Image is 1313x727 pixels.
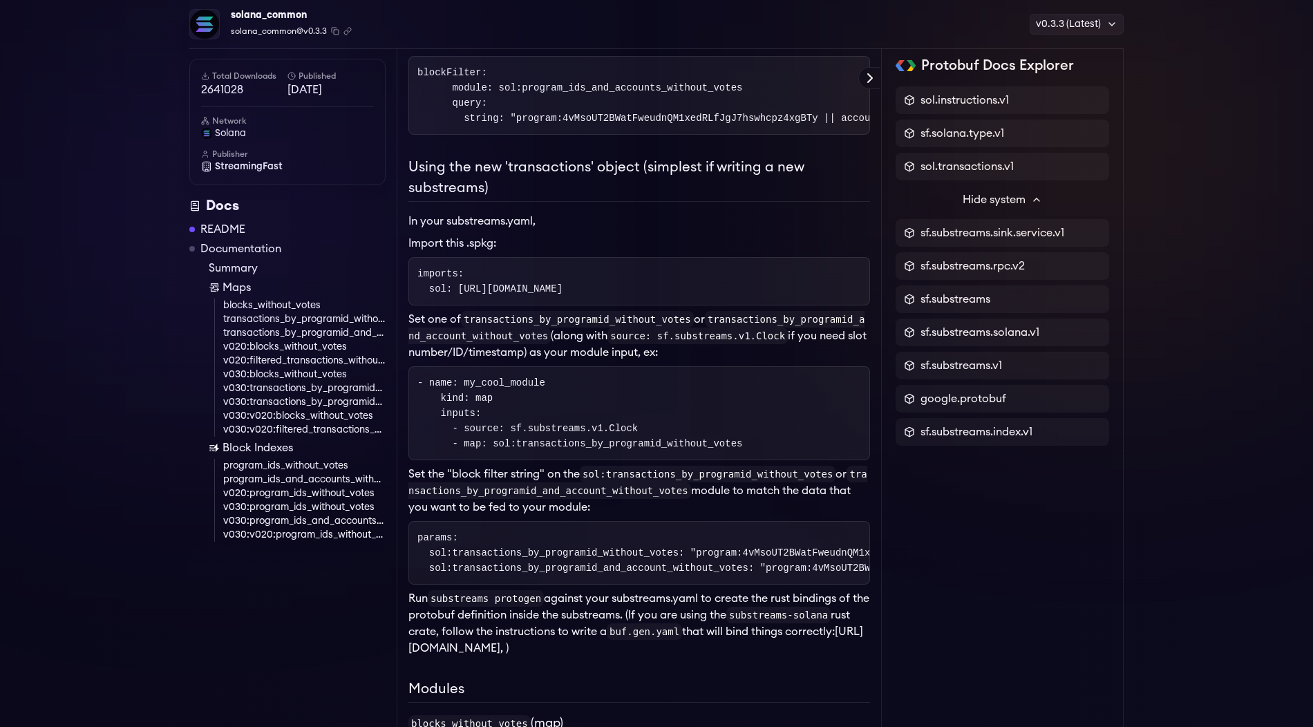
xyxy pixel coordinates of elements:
[461,311,694,328] code: transactions_by_programid_without_votes
[920,424,1032,440] span: sf.substreams.index.v1
[920,258,1025,274] span: sf.substreams.rpc.v2
[408,311,865,344] code: transactions_by_programid_and_account_without_votes
[223,368,386,381] a: v030:blocks_without_votes
[287,70,374,82] h6: Published
[223,514,386,528] a: v030:program_ids_and_accounts_without_votes
[408,311,870,361] li: Set one of or (along with if you need slot number/ID/timestamp) as your module input, ex:
[209,260,386,276] a: Summary
[896,186,1109,214] button: Hide system
[209,442,220,453] img: Block Index icon
[580,466,835,482] code: sol:transactions_by_programid_without_votes
[223,528,386,542] a: v030:v020:program_ids_without_votes
[223,395,386,409] a: v030:transactions_by_programid_and_account_without_votes
[190,10,219,39] img: Package Logo
[920,125,1004,142] span: sf.solana.type.v1
[201,82,287,98] span: 2641028
[408,679,870,703] h2: Modules
[201,128,212,139] img: solana
[408,466,867,499] code: transactions_by_programid_and_account_without_votes
[201,149,374,160] h6: Publisher
[223,340,386,354] a: v020:blocks_without_votes
[223,459,386,473] a: program_ids_without_votes
[215,126,246,140] span: solana
[408,235,870,252] li: Import this .spkg:
[223,299,386,312] a: blocks_without_votes
[223,312,386,326] a: transactions_by_programid_without_votes
[408,213,870,229] p: In your substreams.yaml,
[201,126,374,140] a: solana
[920,324,1039,341] span: sf.substreams.solana.v1
[189,196,386,216] div: Docs
[331,27,339,35] button: Copy package name and version
[200,240,281,257] a: Documentation
[201,160,374,173] a: StreamingFast
[428,590,544,607] code: substreams protogen
[223,381,386,395] a: v030:transactions_by_programid_without_votes
[726,607,831,623] code: substreams-solana
[408,466,870,516] li: Set the "block filter string" on the or module to match the data that you want to be fed to your ...
[896,60,916,71] img: Protobuf
[209,282,220,293] img: Map icon
[223,423,386,437] a: v030:v020:filtered_transactions_without_votes
[209,440,386,456] a: Block Indexes
[963,191,1026,208] span: Hide system
[215,160,283,173] span: StreamingFast
[231,25,327,37] span: solana_common@v0.3.3
[607,328,788,344] code: source: sf.substreams.v1.Clock
[200,221,245,238] a: README
[201,115,374,126] h6: Network
[231,6,352,25] div: solana_common
[209,279,386,296] a: Maps
[417,67,1149,124] code: blockFilter: module: sol:program_ids_and_accounts_without_votes query: string: "program:4vMsoUT2B...
[417,377,742,449] code: - name: my_cool_module kind: map inputs: - source: sf.substreams.v1.Clock - map: sol:transactions...
[223,409,386,423] a: v030:v020:blocks_without_votes
[287,82,374,98] span: [DATE]
[223,354,386,368] a: v020:filtered_transactions_without_votes
[607,623,682,640] code: buf.gen.yaml
[920,92,1009,108] span: sol.instructions.v1
[920,158,1014,175] span: sol.transactions.v1
[920,291,990,308] span: sf.substreams
[921,56,1074,75] h2: Protobuf Docs Explorer
[920,225,1064,241] span: sf.substreams.sink.service.v1
[343,27,352,35] button: Copy .spkg link to clipboard
[201,70,287,82] h6: Total Downloads
[223,326,386,340] a: transactions_by_programid_and_account_without_votes
[223,487,386,500] a: v020:program_ids_without_votes
[223,500,386,514] a: v030:program_ids_without_votes
[408,157,870,202] h2: Using the new 'transactions' object (simplest if writing a new substreams)
[417,268,563,294] code: imports: sol: [URL][DOMAIN_NAME]
[920,357,1002,374] span: sf.substreams.v1
[223,473,386,487] a: program_ids_and_accounts_without_votes
[408,590,870,657] li: Run against your substreams.yaml to create the rust bindings of the protobuf definition inside th...
[1030,14,1124,35] div: v0.3.3 (Latest)
[920,390,1006,407] span: google.protobuf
